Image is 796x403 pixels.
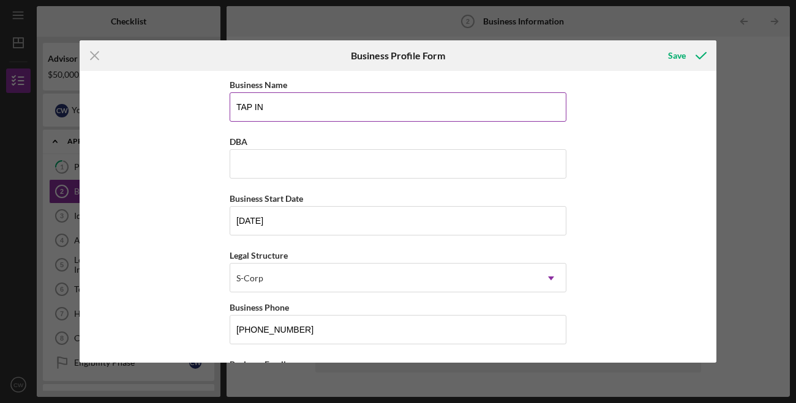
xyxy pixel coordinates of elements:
[656,43,716,68] button: Save
[230,193,303,204] label: Business Start Date
[230,136,247,147] label: DBA
[230,79,287,90] label: Business Name
[230,359,286,369] label: Business Email
[236,273,263,283] div: S-Corp
[230,302,289,312] label: Business Phone
[668,43,686,68] div: Save
[351,50,445,61] h6: Business Profile Form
